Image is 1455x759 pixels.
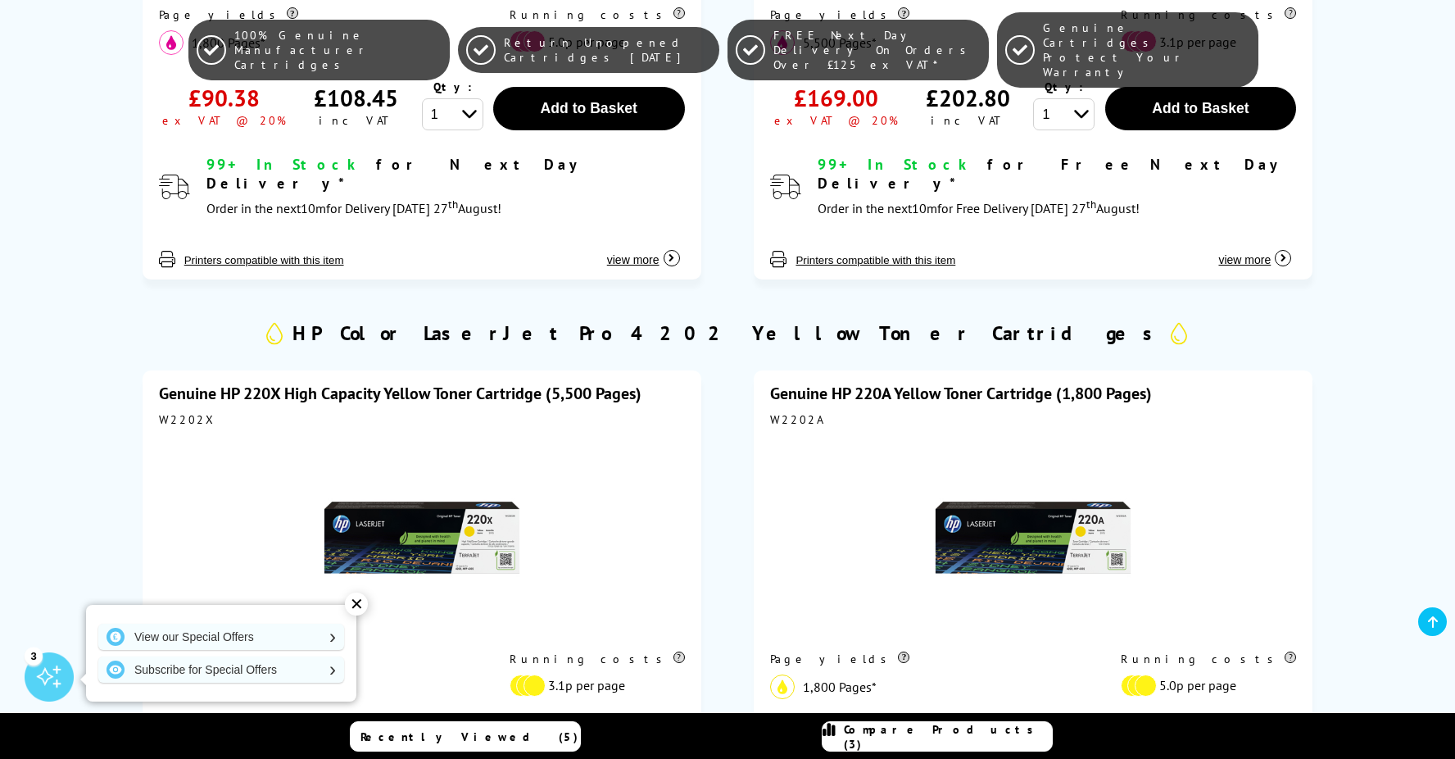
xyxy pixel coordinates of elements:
[912,200,937,216] span: 10m
[770,412,1296,427] div: W2202A
[774,113,898,128] div: ex VAT @ 20%
[320,435,524,640] img: HP 220X High Capacity Yellow Toner Cartridge (5,500 Pages)
[292,320,1163,346] h2: HP Color LaserJet Pro 4202 Yellow Toner Cartridges
[773,28,981,72] span: FREE Next Day Delivery On Orders Over £125 ex VAT*
[345,593,368,616] div: ✕
[98,657,344,683] a: Subscribe for Special Offers
[1152,100,1249,116] span: Add to Basket
[818,155,1296,220] div: modal_delivery
[1105,87,1297,130] button: Add to Basket
[1213,236,1296,267] button: view more
[206,155,585,193] span: for Next Day Delivery*
[319,113,393,128] div: inc VAT
[770,675,795,699] img: yellow_icon.svg
[350,721,581,752] a: Recently Viewed (5)
[179,253,349,267] button: Printers compatible with this item
[822,721,1053,752] a: Compare Products (3)
[770,652,1086,666] div: Page yields
[25,647,43,665] div: 3
[510,675,677,697] li: 3.1p per page
[818,155,973,174] span: 99+ In Stock
[360,729,578,744] span: Recently Viewed (5)
[541,100,637,116] span: Add to Basket
[510,652,685,666] div: Running costs
[162,113,286,128] div: ex VAT @ 20%
[98,624,344,650] a: View our Special Offers
[602,236,685,267] button: view more
[206,200,501,216] span: Order in the next for Delivery [DATE] 27 August!
[818,200,1140,216] span: Order in the next for Free Delivery [DATE] 27 August!
[493,87,685,130] button: Add to Basket
[159,412,685,427] div: W2202X
[770,383,1152,404] a: Genuine HP 220A Yellow Toner Cartridge (1,800 Pages)
[818,155,1285,193] span: for Free Next Day Delivery*
[301,200,326,216] span: 10m
[206,155,685,220] div: modal_delivery
[607,253,660,266] span: view more
[1121,675,1288,697] li: 5.0p per page
[931,435,1135,640] img: HP 220A Yellow Toner Cartridge (1,800 Pages)
[1121,652,1296,666] div: Running costs
[504,35,711,65] span: Return Unopened Cartridges [DATE]
[803,679,877,695] span: 1,800 Pages*
[1086,196,1096,211] sup: th
[206,155,362,174] span: 99+ In Stock
[448,196,458,211] sup: th
[931,113,1005,128] div: inc VAT
[1043,20,1250,80] span: Genuine Cartridges Protect Your Warranty
[159,383,641,404] a: Genuine HP 220X High Capacity Yellow Toner Cartridge (5,500 Pages)
[1218,253,1271,266] span: view more
[234,28,442,72] span: 100% Genuine Manufacturer Cartridges
[844,722,1052,752] span: Compare Products (3)
[791,253,960,267] button: Printers compatible with this item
